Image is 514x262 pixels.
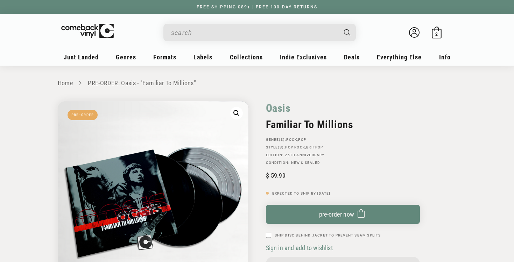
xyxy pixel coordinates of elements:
button: pre-order now [266,205,420,224]
a: FREE SHIPPING $89+ | FREE 100-DAY RETURNS [190,5,324,9]
span: Info [439,53,451,61]
span: Deals [344,53,360,61]
a: Britpop [306,145,323,149]
input: search [171,26,337,40]
a: Home [58,79,73,87]
p: GENRE(S): , [266,138,420,142]
a: PRE-ORDER: Oasis - "Familiar To Millions" [88,79,196,87]
span: Labels [193,53,212,61]
label: Ship Disc Behind Jacket To Prevent Seam Splits [275,233,381,238]
span: Sign in and add to wishlist [266,244,333,252]
span: Formats [153,53,176,61]
span: Indie Exclusives [280,53,327,61]
h2: Familiar To Millions [266,118,420,131]
span: Everything Else [377,53,422,61]
a: Pop Rock [285,145,305,149]
nav: breadcrumbs [58,78,457,88]
span: Collections [230,53,263,61]
span: pre-order now [319,211,354,218]
button: Sign in and add to wishlist [266,244,335,252]
span: 59.99 [266,172,286,179]
p: Condition: New & Sealed [266,161,420,165]
span: Expected To Ship By [DATE] [272,191,331,195]
p: Edition: 25th Anniversary [266,153,420,157]
span: Genres [116,53,136,61]
a: Rock [286,138,297,141]
a: Pop [298,138,306,141]
span: 2 [435,31,438,37]
span: Just Landed [64,53,99,61]
span: Pre-Order [68,110,98,120]
a: Oasis [266,101,291,115]
span: $ [266,172,269,179]
div: Search [163,24,356,41]
button: Search [338,24,357,41]
p: STYLE(S): , [266,145,420,150]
